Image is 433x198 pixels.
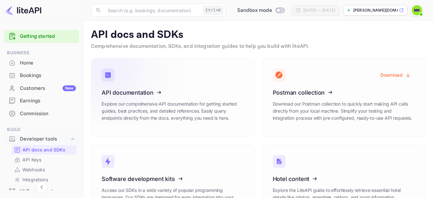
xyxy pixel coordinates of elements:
img: LiteAPI logo [5,5,41,15]
a: API documentationExplore our comprehensive API documentation for getting started guides, best pra... [91,58,254,137]
div: Earnings [20,97,76,105]
div: New [62,85,76,91]
a: Webhooks [14,166,74,173]
span: Business [4,49,79,56]
h3: Software development kits [102,176,244,182]
p: API docs and SDKs [22,146,66,153]
div: API docs and SDKs [12,145,77,154]
div: Webhooks [12,165,77,174]
div: Bookings [4,69,79,82]
div: Integrations [12,175,77,184]
div: API Keys [12,155,77,164]
a: Earnings [4,95,79,107]
h3: Postman collection [273,89,415,96]
a: API docs and SDKs [14,146,74,153]
div: Customers [20,85,76,92]
div: Developer tools [20,135,70,143]
button: Download [377,69,415,81]
div: Ctrl+K [203,6,223,14]
a: API Keys [14,156,74,163]
div: Commission [20,110,76,117]
div: Bookings [20,72,76,79]
div: Developer tools [4,133,79,145]
span: Build [4,126,79,133]
div: Getting started [4,30,79,43]
a: Home [4,57,79,69]
p: Comprehensive documentation, SDKs, and integration guides to help you build with liteAPI. [91,43,425,50]
div: Commission [4,108,79,120]
a: Integrations [14,176,74,183]
div: Home [20,59,76,67]
a: UI Components [4,185,79,197]
span: Sandbox mode [237,7,272,14]
div: CustomersNew [4,82,79,95]
p: Integrations [22,176,48,183]
p: Download our Postman collection to quickly start making API calls directly from your local machin... [273,100,415,122]
div: UI Components [20,188,76,195]
div: Switch to Production mode [235,7,287,14]
h3: Hotel content [273,176,415,182]
a: CustomersNew [4,82,79,94]
button: Collapse navigation [36,181,47,193]
p: [PERSON_NAME][DOMAIN_NAME]... [353,7,398,13]
a: Getting started [20,33,76,40]
img: Moshood Rafiu [412,5,422,15]
p: Webhooks [22,166,45,173]
a: Commission [4,108,79,119]
p: API docs and SDKs [91,29,425,41]
a: Bookings [4,69,79,81]
p: API Keys [22,156,41,163]
div: [DATE] — [DATE] [303,7,335,13]
input: Search (e.g. bookings, documentation) [104,4,201,17]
